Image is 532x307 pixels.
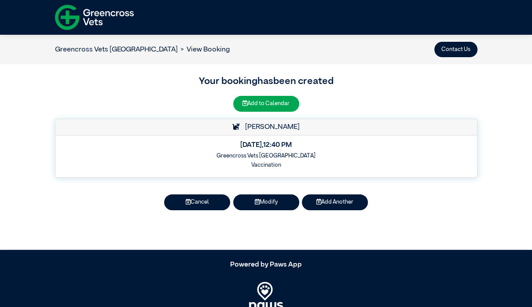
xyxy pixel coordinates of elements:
[241,124,300,131] span: [PERSON_NAME]
[55,46,178,53] a: Greencross Vets [GEOGRAPHIC_DATA]
[55,74,477,89] h3: Your booking has been created
[61,153,471,159] h6: Greencross Vets [GEOGRAPHIC_DATA]
[302,194,368,210] button: Add Another
[55,2,134,33] img: f-logo
[164,194,230,210] button: Cancel
[178,44,230,55] li: View Booking
[61,141,471,150] h5: [DATE] , 12:40 PM
[233,194,299,210] button: Modify
[434,42,477,57] button: Contact Us
[55,44,230,55] nav: breadcrumb
[61,162,471,168] h6: Vaccination
[55,261,477,269] h5: Powered by Paws App
[233,96,299,111] button: Add to Calendar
